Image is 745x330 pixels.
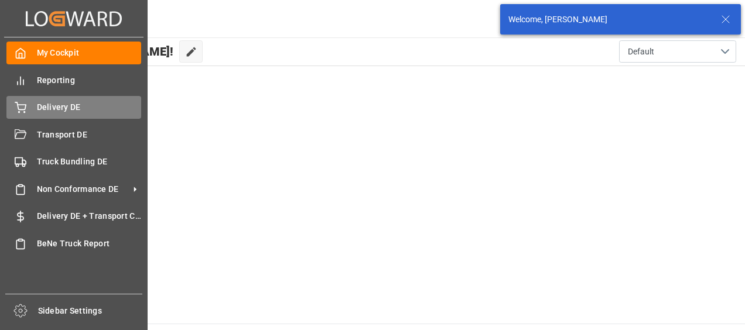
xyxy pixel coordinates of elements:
a: BeNe Truck Report [6,232,141,255]
span: Delivery DE + Transport Cost [37,210,142,222]
a: Transport DE [6,123,141,146]
span: Reporting [37,74,142,87]
a: My Cockpit [6,42,141,64]
span: Default [628,46,654,58]
span: Non Conformance DE [37,183,129,195]
span: Sidebar Settings [38,305,143,317]
a: Reporting [6,68,141,91]
a: Delivery DE + Transport Cost [6,205,141,228]
span: Delivery DE [37,101,142,114]
span: BeNe Truck Report [37,238,142,250]
span: Truck Bundling DE [37,156,142,168]
a: Delivery DE [6,96,141,119]
span: My Cockpit [37,47,142,59]
div: Welcome, [PERSON_NAME] [508,13,710,26]
button: open menu [619,40,736,63]
span: Transport DE [37,129,142,141]
a: Truck Bundling DE [6,150,141,173]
